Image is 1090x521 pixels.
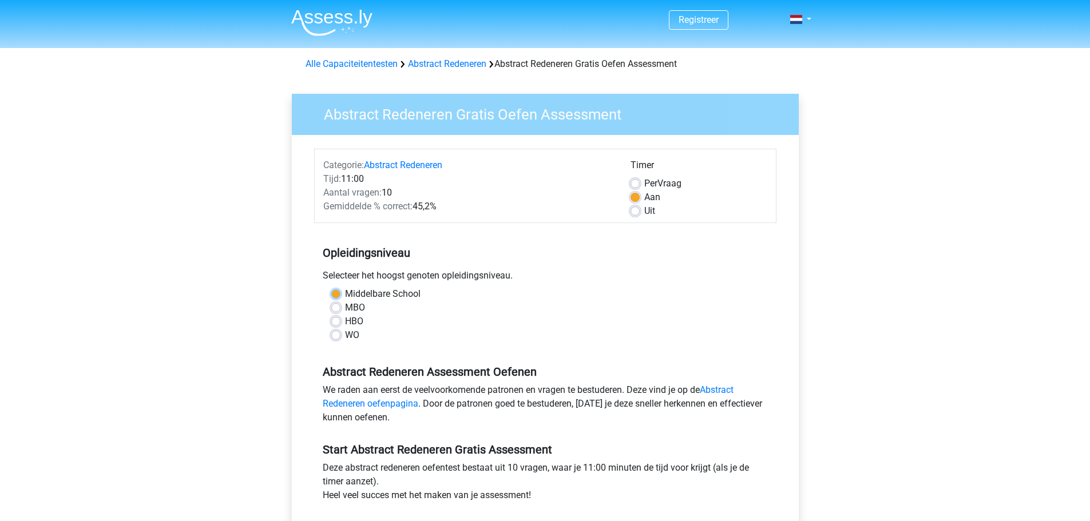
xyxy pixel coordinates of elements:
div: Timer [631,158,767,177]
div: Abstract Redeneren Gratis Oefen Assessment [301,57,790,71]
label: Uit [644,204,655,218]
div: Deze abstract redeneren oefentest bestaat uit 10 vragen, waar je 11:00 minuten de tijd voor krijg... [314,461,776,507]
span: Categorie: [323,160,364,170]
div: 11:00 [315,172,622,186]
h5: Start Abstract Redeneren Gratis Assessment [323,443,768,456]
h3: Abstract Redeneren Gratis Oefen Assessment [310,101,790,124]
div: Selecteer het hoogst genoten opleidingsniveau. [314,269,776,287]
label: WO [345,328,359,342]
span: Per [644,178,657,189]
label: HBO [345,315,363,328]
h5: Opleidingsniveau [323,241,768,264]
div: 45,2% [315,200,622,213]
a: Abstract Redeneren [408,58,486,69]
h5: Abstract Redeneren Assessment Oefenen [323,365,768,379]
label: Vraag [644,177,681,190]
label: Middelbare School [345,287,421,301]
img: Assessly [291,9,372,36]
label: Aan [644,190,660,204]
a: Registreer [679,14,719,25]
label: MBO [345,301,365,315]
a: Alle Capaciteitentesten [306,58,398,69]
a: Abstract Redeneren [364,160,442,170]
div: 10 [315,186,622,200]
span: Tijd: [323,173,341,184]
div: We raden aan eerst de veelvoorkomende patronen en vragen te bestuderen. Deze vind je op de . Door... [314,383,776,429]
span: Aantal vragen: [323,187,382,198]
span: Gemiddelde % correct: [323,201,413,212]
